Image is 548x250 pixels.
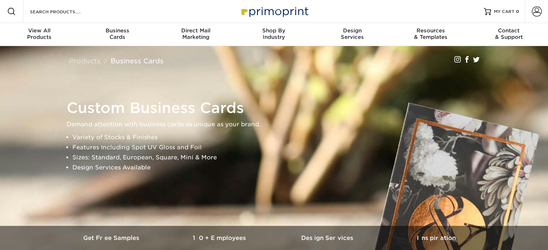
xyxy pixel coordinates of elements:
a: Get Free Samples [58,226,166,250]
h3: Design Services [274,235,382,241]
span: Shop By [235,27,313,34]
h1: Custom Business Cards [67,99,488,117]
div: Cards [78,27,156,40]
h3: 10+ Employees [166,235,274,241]
a: Inspiration [382,226,490,250]
a: Resources& Templates [391,23,469,46]
a: Contact& Support [470,23,548,46]
div: & Templates [391,27,469,40]
a: Design Services [274,226,382,250]
div: Services [313,27,391,40]
div: & Support [470,27,548,40]
span: MY CART [494,9,514,15]
span: 0 [516,9,519,14]
span: Resources [391,27,469,34]
a: DesignServices [313,23,391,46]
h3: Inspiration [382,235,490,241]
a: Products [69,57,101,65]
li: Variety of Stocks & Finishes [72,132,488,142]
a: 10+ Employees [166,226,274,250]
input: SEARCH PRODUCTS..... [29,7,99,16]
p: Demand attention with business cards as unique as your brand. [67,119,488,129]
li: Sizes: Standard, European, Square, Mini & More [72,153,488,163]
a: Business Cards [111,57,164,65]
div: Marketing [157,27,235,40]
li: Features Including Spot UV Gloss and Foil [72,142,488,153]
h3: Get Free Samples [58,235,166,241]
img: Primoprint [238,4,310,19]
span: Design [313,27,391,34]
a: Shop ByIndustry [235,23,313,46]
li: Design Services Available [72,163,488,173]
span: Business [78,27,156,34]
span: Direct Mail [157,27,235,34]
a: BusinessCards [78,23,156,46]
span: Contact [470,27,548,34]
a: Direct MailMarketing [157,23,235,46]
div: Industry [235,27,313,40]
